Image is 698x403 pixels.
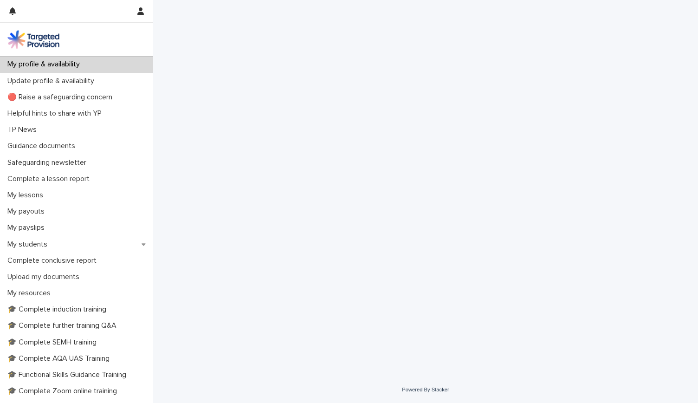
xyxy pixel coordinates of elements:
p: Helpful hints to share with YP [4,109,109,118]
p: My students [4,240,55,249]
p: My payouts [4,207,52,216]
p: 🎓 Complete SEMH training [4,338,104,347]
p: Guidance documents [4,142,83,150]
p: My payslips [4,223,52,232]
p: Upload my documents [4,273,87,281]
p: My resources [4,289,58,298]
p: 🎓 Complete AQA UAS Training [4,354,117,363]
p: Complete a lesson report [4,175,97,183]
p: 🎓 Complete further training Q&A [4,321,124,330]
img: M5nRWzHhSzIhMunXDL62 [7,30,59,49]
p: Safeguarding newsletter [4,158,94,167]
p: 🎓 Complete Zoom online training [4,387,124,396]
a: Powered By Stacker [402,387,449,392]
p: 🎓 Complete induction training [4,305,114,314]
p: My profile & availability [4,60,87,69]
p: Update profile & availability [4,77,102,85]
p: 🔴 Raise a safeguarding concern [4,93,120,102]
p: My lessons [4,191,51,200]
p: TP News [4,125,44,134]
p: 🎓 Functional Skills Guidance Training [4,370,134,379]
p: Complete conclusive report [4,256,104,265]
